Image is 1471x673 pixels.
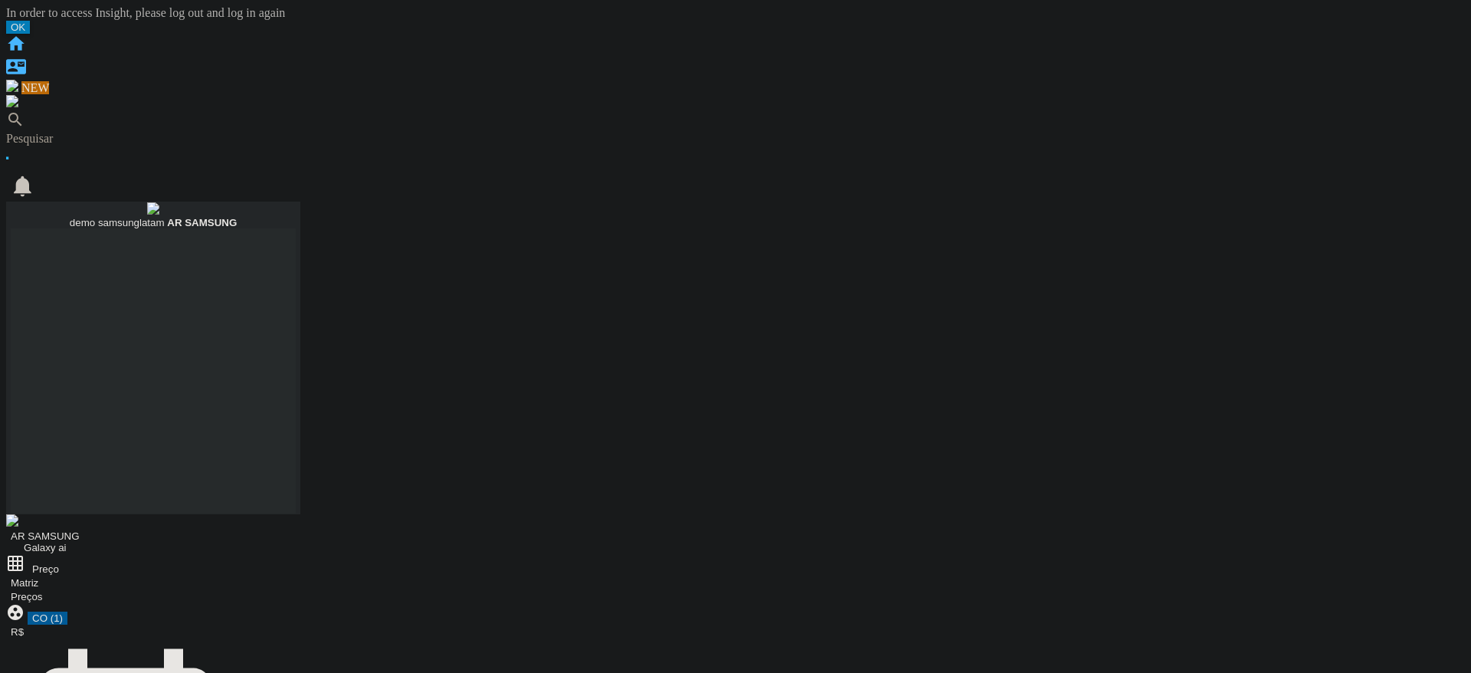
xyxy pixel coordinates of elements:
img: profile.jpg [147,202,159,215]
a: Abra website Wiser [6,516,18,529]
span: Preços [11,591,42,602]
span: NEW [21,81,49,94]
div: In order to access Insight, please log out and log in again [6,6,1465,20]
button: Preço [28,563,64,576]
button: R$ [6,625,28,639]
b: AR SAMSUNG [167,217,237,228]
span: R$ [11,626,24,638]
img: alerts-logo.svg [6,95,18,107]
img: wise-card.svg [6,80,18,92]
div: R$ [6,625,1465,639]
span: demo samsunglatam [70,217,165,228]
div: CO (1) [6,603,1465,625]
span: CO (1) [32,612,63,624]
md-menu: Currency [6,625,1465,639]
div: WiseCard [6,80,1465,95]
button: OK [6,21,30,34]
img: wiser-w-icon-blue.png [6,514,18,527]
span: AR SAMSUNG:Galaxy ai [11,530,80,553]
div: Preço [6,554,1465,576]
span: Matriz [11,577,38,589]
div: Pesquisar [6,132,1465,146]
div: Preços [6,589,1465,603]
div: Fale conosco [6,57,1465,80]
button: demo samsunglatam AR SAMSUNG [6,202,300,514]
div: Início [6,34,1465,57]
div: AR SAMSUNGGalaxy ai [6,530,1465,554]
span: Preço [32,563,59,575]
button: CO (1) [28,612,67,625]
div: Matriz [6,576,1465,589]
button: Matriz [6,576,43,589]
button: AR SAMSUNGGalaxy ai [6,530,84,554]
button: 0 notificação [6,173,40,202]
button: Preços [6,590,47,603]
div: Alertas [6,95,1465,110]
